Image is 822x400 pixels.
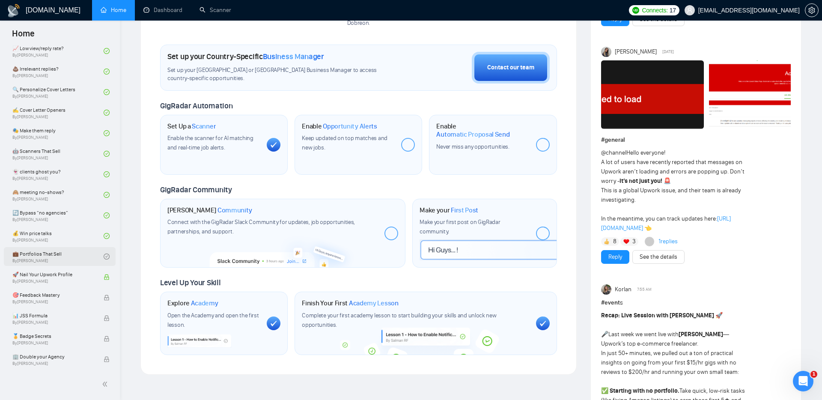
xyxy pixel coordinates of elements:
[167,206,252,215] h1: [PERSON_NAME]
[805,7,819,14] a: setting
[104,254,110,260] span: check-circle
[160,278,220,287] span: Level Up Your Skill
[472,52,550,84] button: Contact our team
[608,252,622,262] a: Reply
[217,206,252,215] span: Community
[420,218,500,235] span: Make your first post on GigRadar community.
[349,299,399,307] span: Academy Lesson
[12,291,95,299] span: 🎯 Feedback Mastery
[104,151,110,157] span: check-circle
[104,192,110,198] span: check-circle
[613,237,616,246] span: 8
[601,148,753,233] div: Hello everyone! A lot of users have recently reported that messages on Upwork aren’t loading and ...
[601,47,611,57] img: Mariia Heshka
[302,312,496,328] span: Complete your first academy lesson to start building your skills and unlock new opportunities.
[302,299,398,307] h1: Finish Your First
[167,312,259,328] span: Open the Academy and open the first lesson.
[102,380,110,388] span: double-left
[12,227,104,245] a: 💰 Win price talksBy[PERSON_NAME]
[658,237,678,246] a: 1replies
[601,149,626,156] span: @channel
[12,247,104,266] a: 💼 Portfolios That SellBy[PERSON_NAME]
[191,299,218,307] span: Academy
[167,134,253,151] span: Enable the scanner for AI matching and real-time job alerts.
[323,122,377,131] span: Opportunity Alerts
[632,250,685,264] button: See the details
[436,143,509,150] span: Never miss any opportunities.
[12,320,95,325] span: By [PERSON_NAME]
[12,144,104,163] a: 🤖 Scanners That SellBy[PERSON_NAME]
[12,165,104,184] a: 👻 clients ghost you?By[PERSON_NAME]
[601,312,714,319] strong: Recap: Live Session with [PERSON_NAME]
[160,185,232,194] span: GigRadar Community
[167,52,324,61] h1: Set up your Country-Specific
[5,27,42,45] span: Home
[104,274,110,280] span: lock
[12,62,104,81] a: 💩 Irrelevant replies?By[PERSON_NAME]
[632,237,636,246] span: 3
[104,233,110,239] span: check-circle
[12,352,95,361] span: 🏢 Double your Agency
[12,83,104,101] a: 🔍 Personalize Cover LettersBy[PERSON_NAME]
[104,295,110,301] span: lock
[601,250,629,264] button: Reply
[104,69,110,75] span: check-circle
[608,15,622,24] a: Reply
[104,110,110,116] span: check-circle
[12,185,104,204] a: 🙈 meeting no-shows?By[PERSON_NAME]
[709,60,812,129] img: F09HL8K86MB-image%20(1).png
[104,130,110,136] span: check-circle
[12,299,95,304] span: By [PERSON_NAME]
[793,371,813,391] iframe: Intercom live chat
[610,387,679,394] strong: Starting with no portfolio.
[12,103,104,122] a: ✍️ Cover Letter OpenersBy[PERSON_NAME]
[104,336,110,342] span: lock
[623,239,629,245] img: ❤️
[451,206,478,215] span: First Post
[104,89,110,95] span: check-circle
[632,7,639,14] img: upwork-logo.png
[167,299,218,307] h1: Explore
[637,286,652,293] span: 7:55 AM
[601,60,704,129] img: F09H8D2MRBR-Screenshot%202025-09-29%20at%2014.54.13.png
[687,7,693,13] span: user
[104,212,110,218] span: check-circle
[420,206,478,215] h1: Make your
[601,331,608,338] span: 🎤
[644,224,652,232] span: 👈
[642,6,667,15] span: Connects:
[160,101,232,110] span: GigRadar Automation
[601,284,611,295] img: Korlan
[12,42,104,60] a: 📈 Low view/reply rate?By[PERSON_NAME]
[12,361,95,366] span: By [PERSON_NAME]
[101,6,126,14] a: homeHome
[104,48,110,54] span: check-circle
[209,232,356,267] img: slackcommunity-bg.png
[12,340,95,346] span: By [PERSON_NAME]
[810,371,817,378] span: 1
[143,6,182,14] a: dashboardDashboard
[640,15,677,24] a: See the details
[670,6,676,15] span: 17
[601,298,791,307] h1: # events
[487,63,534,72] div: Contact our team
[12,311,95,320] span: 📊 JSS Formula
[12,124,104,143] a: 🎭 Make them replyBy[PERSON_NAME]
[12,332,95,340] span: 🏅 Badge Secrets
[436,130,509,139] span: Automatic Proposal Send
[192,122,216,131] span: Scanner
[263,52,324,61] span: Business Manager
[104,315,110,321] span: lock
[12,206,104,225] a: 🔄 Bypass “no agencies”By[PERSON_NAME]
[167,122,216,131] h1: Set Up a
[715,312,723,319] span: 🚀
[296,19,420,27] p: Dobreon .
[104,171,110,177] span: check-circle
[601,387,608,394] span: ✅
[604,239,610,245] img: 👍
[640,252,677,262] a: See the details
[104,356,110,362] span: lock
[805,3,819,17] button: setting
[619,177,662,185] strong: it’s not just you!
